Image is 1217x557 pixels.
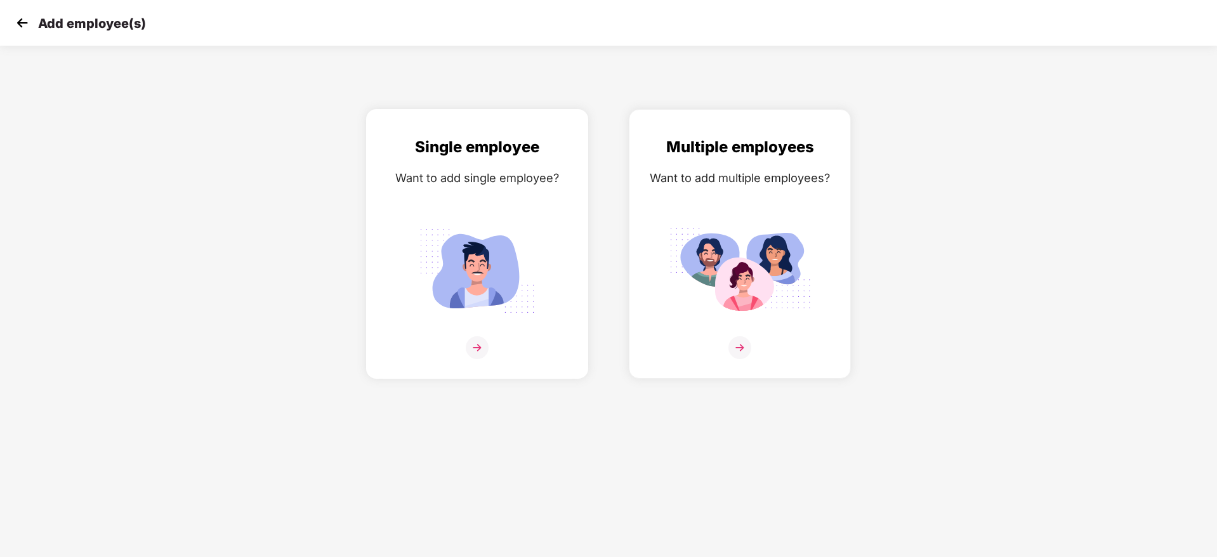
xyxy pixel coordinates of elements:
[466,336,489,359] img: svg+xml;base64,PHN2ZyB4bWxucz0iaHR0cDovL3d3dy53My5vcmcvMjAwMC9zdmciIHdpZHRoPSIzNiIgaGVpZ2h0PSIzNi...
[669,221,811,320] img: svg+xml;base64,PHN2ZyB4bWxucz0iaHR0cDovL3d3dy53My5vcmcvMjAwMC9zdmciIGlkPSJNdWx0aXBsZV9lbXBsb3llZS...
[38,16,146,31] p: Add employee(s)
[379,135,575,159] div: Single employee
[406,221,548,320] img: svg+xml;base64,PHN2ZyB4bWxucz0iaHR0cDovL3d3dy53My5vcmcvMjAwMC9zdmciIGlkPSJTaW5nbGVfZW1wbG95ZWUiIH...
[642,135,838,159] div: Multiple employees
[13,13,32,32] img: svg+xml;base64,PHN2ZyB4bWxucz0iaHR0cDovL3d3dy53My5vcmcvMjAwMC9zdmciIHdpZHRoPSIzMCIgaGVpZ2h0PSIzMC...
[379,169,575,187] div: Want to add single employee?
[728,336,751,359] img: svg+xml;base64,PHN2ZyB4bWxucz0iaHR0cDovL3d3dy53My5vcmcvMjAwMC9zdmciIHdpZHRoPSIzNiIgaGVpZ2h0PSIzNi...
[642,169,838,187] div: Want to add multiple employees?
